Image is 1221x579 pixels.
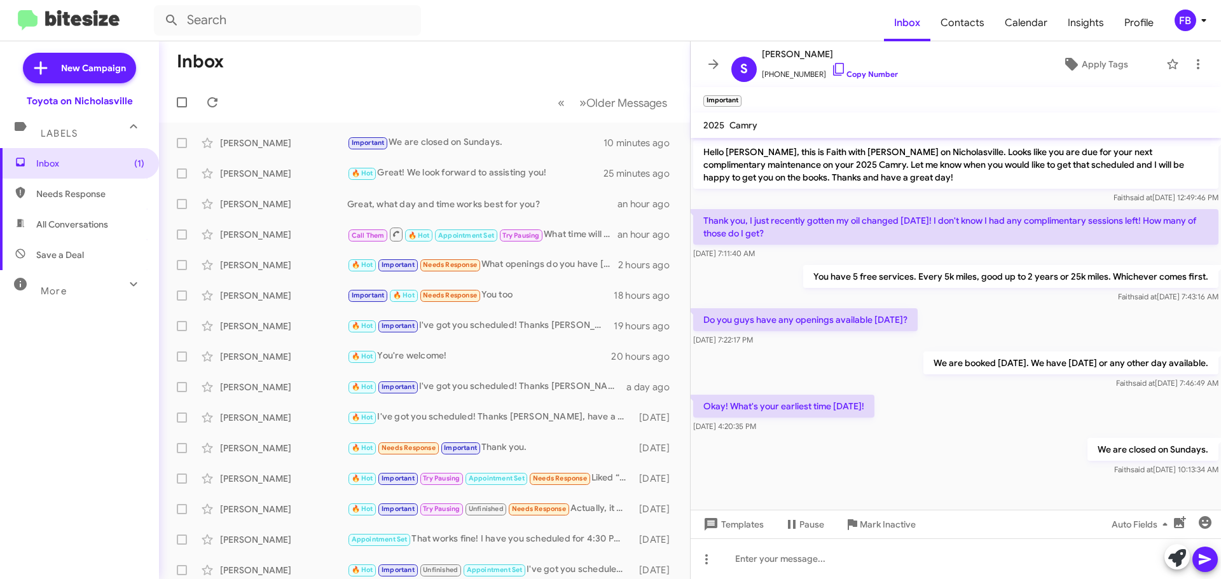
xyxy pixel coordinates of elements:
div: [PERSON_NAME] [220,564,347,576]
div: I've got you scheduled! Thanks [PERSON_NAME], have a great day! [347,410,633,425]
a: New Campaign [23,53,136,83]
p: Thank you, I just recently gotten my oil changed [DATE]! I don't know I had any complimentary ses... [693,209,1218,245]
span: Faith [DATE] 7:43:16 AM [1118,292,1218,301]
small: Important [703,95,742,107]
span: Important [382,474,415,482]
span: Important [382,261,415,269]
span: Faith [DATE] 10:13:34 AM [1114,465,1218,474]
div: 20 hours ago [611,350,680,363]
div: 18 hours ago [614,289,680,302]
span: said at [1135,292,1157,301]
p: Hello [PERSON_NAME], this is Faith with [PERSON_NAME] on Nicholasville. Looks like you are due fo... [693,140,1218,189]
button: Next [572,90,675,116]
div: [PERSON_NAME] [220,381,347,393]
span: Needs Response [36,187,144,200]
span: Appointment Set [438,231,494,240]
span: 🔥 Hot [352,383,373,391]
a: Profile [1114,4,1164,41]
div: [DATE] [633,564,680,576]
button: Previous [550,90,572,116]
button: Mark Inactive [834,513,926,536]
a: Contacts [930,4,995,41]
span: Unfinished [469,505,504,513]
span: 🔥 Hot [352,322,373,330]
div: We are closed on Sundays. [347,135,604,150]
div: [PERSON_NAME] [220,137,347,149]
div: 10 minutes ago [604,137,680,149]
div: What time will work best [DATE]? [347,226,617,242]
div: Toyota on Nicholasville [27,95,133,107]
div: Great! We look forward to assisting you! [347,166,604,181]
div: What openings do you have [DATE] morning or early next week? [347,257,618,272]
div: 2 hours ago [618,259,680,271]
span: Camry [729,119,757,131]
span: 🔥 Hot [352,444,373,452]
nav: Page navigation example [551,90,675,116]
span: 🔥 Hot [352,169,373,177]
div: That works fine! I have you scheduled for 4:30 PM - [DATE]. Let me know if you need anything else... [347,532,633,547]
div: [PERSON_NAME] [220,320,347,332]
div: [PERSON_NAME] [220,198,347,210]
span: Appointment Set [469,474,525,482]
p: We are booked [DATE]. We have [DATE] or any other day available. [923,351,1218,374]
div: I've got you scheduled! Thanks [PERSON_NAME], have a great day! [347,562,633,577]
div: [PERSON_NAME] [220,167,347,180]
span: New Campaign [61,62,126,74]
span: 🔥 Hot [352,474,373,482]
input: Search [154,5,421,36]
span: Important [352,139,385,147]
button: Auto Fields [1101,513,1183,536]
span: Faith [DATE] 12:49:46 PM [1114,193,1218,202]
div: Thank you. [347,440,633,455]
div: 19 hours ago [614,320,680,332]
span: [DATE] 7:11:40 AM [693,249,755,258]
span: Important [382,505,415,513]
span: [PERSON_NAME] [762,46,898,62]
span: Needs Response [423,261,477,269]
span: Apply Tags [1082,53,1128,76]
span: 🔥 Hot [352,566,373,574]
span: Faith [DATE] 7:46:49 AM [1116,378,1218,388]
button: Templates [691,513,774,536]
span: 🔥 Hot [352,352,373,360]
button: Apply Tags [1030,53,1160,76]
span: Important [352,291,385,299]
span: Call Them [352,231,385,240]
span: « [558,95,565,111]
a: Inbox [884,4,930,41]
span: 🔥 Hot [393,291,415,299]
span: Try Pausing [423,474,460,482]
span: Mark Inactive [860,513,916,536]
div: [PERSON_NAME] [220,472,347,485]
span: Insights [1058,4,1114,41]
span: Try Pausing [502,231,539,240]
button: FB [1164,10,1207,31]
span: [DATE] 7:22:17 PM [693,335,753,344]
div: [PERSON_NAME] [220,228,347,241]
p: Do you guys have any openings available [DATE]? [693,308,918,331]
span: 🔥 Hot [408,231,430,240]
span: Appointment Set [467,566,523,574]
span: Unfinished [423,566,458,574]
div: an hour ago [617,198,680,210]
div: 25 minutes ago [604,167,680,180]
div: Actually, it needs both oil change *and* tire, so can i do both deals? And i could bring it [DATE... [347,501,633,516]
span: 🔥 Hot [352,413,373,421]
div: [DATE] [633,533,680,546]
span: 🔥 Hot [352,261,373,269]
span: Needs Response [533,474,587,482]
p: Okay! What's your earliest time [DATE]! [693,395,874,418]
div: I've got you scheduled! Thanks [PERSON_NAME], have a great day! [347,379,626,394]
span: said at [1133,378,1155,388]
span: Important [444,444,477,452]
div: [PERSON_NAME] [220,259,347,271]
p: We are closed on Sundays. [1087,438,1218,461]
a: Calendar [995,4,1058,41]
span: Older Messages [586,96,667,110]
a: Copy Number [831,69,898,79]
div: I've got you scheduled! Thanks [PERSON_NAME], have a great day! [347,318,614,333]
div: [DATE] [633,503,680,515]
